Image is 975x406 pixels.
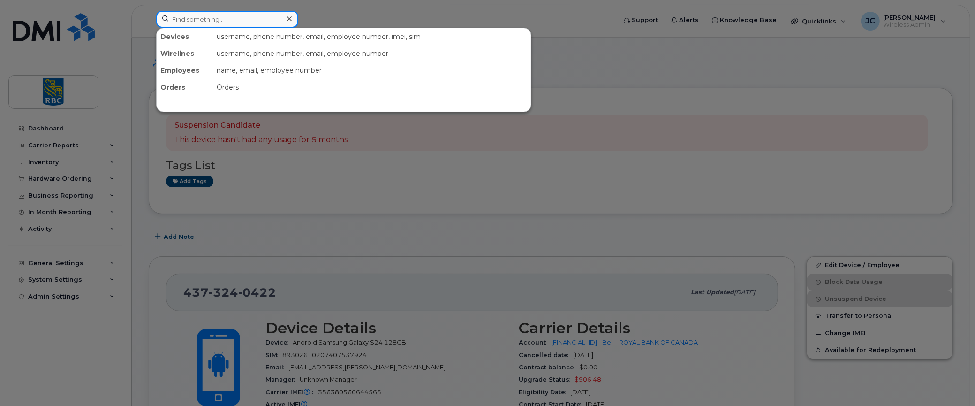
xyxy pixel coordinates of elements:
[157,45,213,62] div: Wirelines
[213,28,531,45] div: username, phone number, email, employee number, imei, sim
[157,28,213,45] div: Devices
[213,45,531,62] div: username, phone number, email, employee number
[213,62,531,79] div: name, email, employee number
[157,62,213,79] div: Employees
[157,79,213,96] div: Orders
[213,79,531,96] div: Orders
